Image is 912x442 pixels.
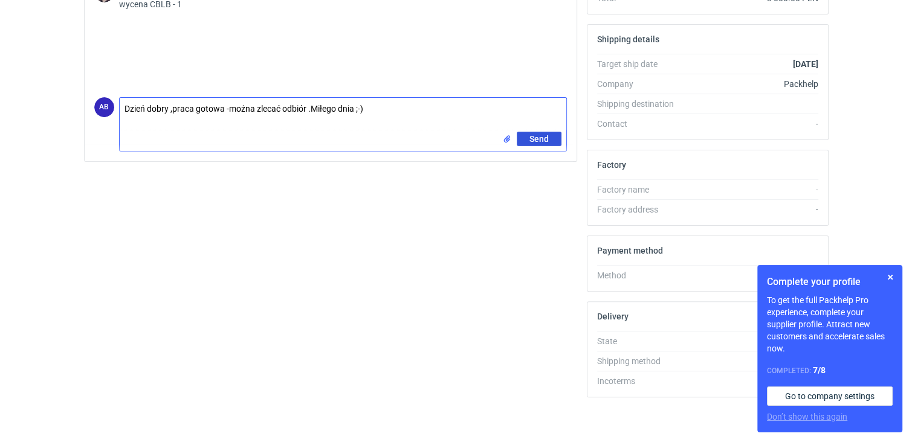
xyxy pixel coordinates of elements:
a: Go to company settings [767,386,893,406]
div: Contact [597,118,685,130]
h2: Payment method [597,246,663,255]
h2: Delivery [597,312,629,321]
p: To get the full Packhelp Pro experience, complete your supplier profile. Attract new customers an... [767,294,893,354]
div: Company [597,78,685,90]
h2: Factory [597,160,626,170]
div: - [685,118,818,130]
div: Method [597,269,685,281]
strong: 7 / 8 [813,365,826,375]
div: Incoterms [597,375,685,387]
div: - [685,184,818,196]
span: Send [529,135,549,143]
div: Agnieszka Biniarz [94,97,114,117]
div: Factory name [597,184,685,196]
strong: [DATE] [792,59,818,69]
div: Shipping method [597,355,685,367]
button: Skip for now [883,270,897,284]
div: - [685,203,818,216]
div: Target ship date [597,58,685,70]
button: Send [517,132,561,146]
div: State [597,335,685,347]
div: Factory address [597,203,685,216]
div: Completed: [767,364,893,377]
h2: Shipping details [597,34,659,44]
button: Don’t show this again [767,411,847,423]
div: Pickup [685,355,818,367]
div: Packhelp [685,78,818,90]
div: - [685,375,818,387]
h1: Complete your profile [767,275,893,289]
div: Shipping destination [597,98,685,110]
textarea: Dzień dobry ,praca gotowa -można zlecać odbiór .Miłego dnia ;-) [120,98,566,132]
figcaption: AB [94,97,114,117]
div: - [685,269,818,281]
